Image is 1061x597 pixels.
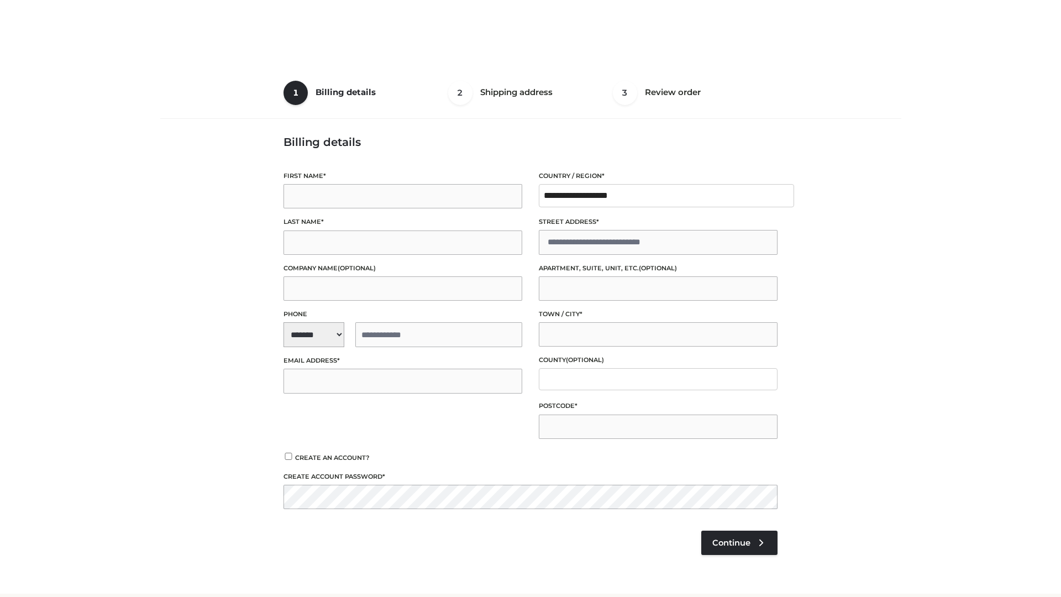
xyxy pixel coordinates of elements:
span: (optional) [338,264,376,272]
span: Shipping address [480,87,553,97]
h3: Billing details [283,135,778,149]
label: Phone [283,309,522,320]
span: 3 [613,81,637,105]
label: Last name [283,217,522,227]
span: Billing details [316,87,376,97]
label: Country / Region [539,171,778,181]
span: 2 [448,81,472,105]
label: Create account password [283,472,778,482]
span: 1 [283,81,308,105]
label: Email address [283,355,522,366]
span: (optional) [639,264,677,272]
label: First name [283,171,522,181]
label: Company name [283,263,522,274]
input: Create an account? [283,453,293,460]
span: Review order [645,87,701,97]
span: (optional) [566,356,604,364]
label: Apartment, suite, unit, etc. [539,263,778,274]
label: County [539,355,778,365]
span: Continue [712,538,750,548]
label: Postcode [539,401,778,411]
a: Continue [701,531,778,555]
span: Create an account? [295,454,370,462]
label: Town / City [539,309,778,320]
label: Street address [539,217,778,227]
